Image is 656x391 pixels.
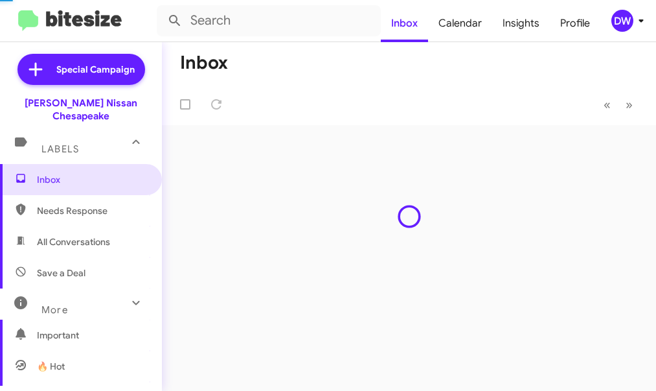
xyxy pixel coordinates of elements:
span: Needs Response [37,204,147,217]
button: Previous [596,91,618,118]
span: Special Campaign [56,63,135,76]
h1: Inbox [180,53,228,73]
span: All Conversations [37,235,110,248]
a: Profile [550,5,600,42]
span: « [604,97,611,113]
div: DW [611,10,633,32]
a: Special Campaign [17,54,145,85]
a: Calendar [428,5,492,42]
span: Important [37,329,147,342]
span: More [41,304,68,316]
span: » [626,97,633,113]
span: Labels [41,143,79,155]
a: Inbox [381,5,428,42]
span: Save a Deal [37,267,85,279]
span: 🔥 Hot [37,360,65,373]
span: Inbox [37,173,147,186]
button: Next [618,91,640,118]
a: Insights [492,5,550,42]
input: Search [157,5,381,36]
nav: Page navigation example [596,91,640,118]
button: DW [600,10,642,32]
